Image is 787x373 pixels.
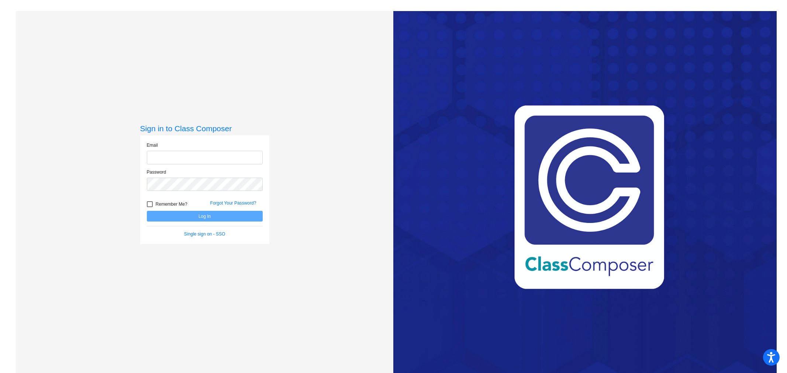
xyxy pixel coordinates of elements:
a: Single sign on - SSO [184,231,225,237]
button: Log In [147,211,263,222]
a: Forgot Your Password? [210,201,256,206]
span: Remember Me? [156,200,187,209]
h3: Sign in to Class Composer [140,124,269,133]
label: Password [147,169,166,175]
label: Email [147,142,158,149]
